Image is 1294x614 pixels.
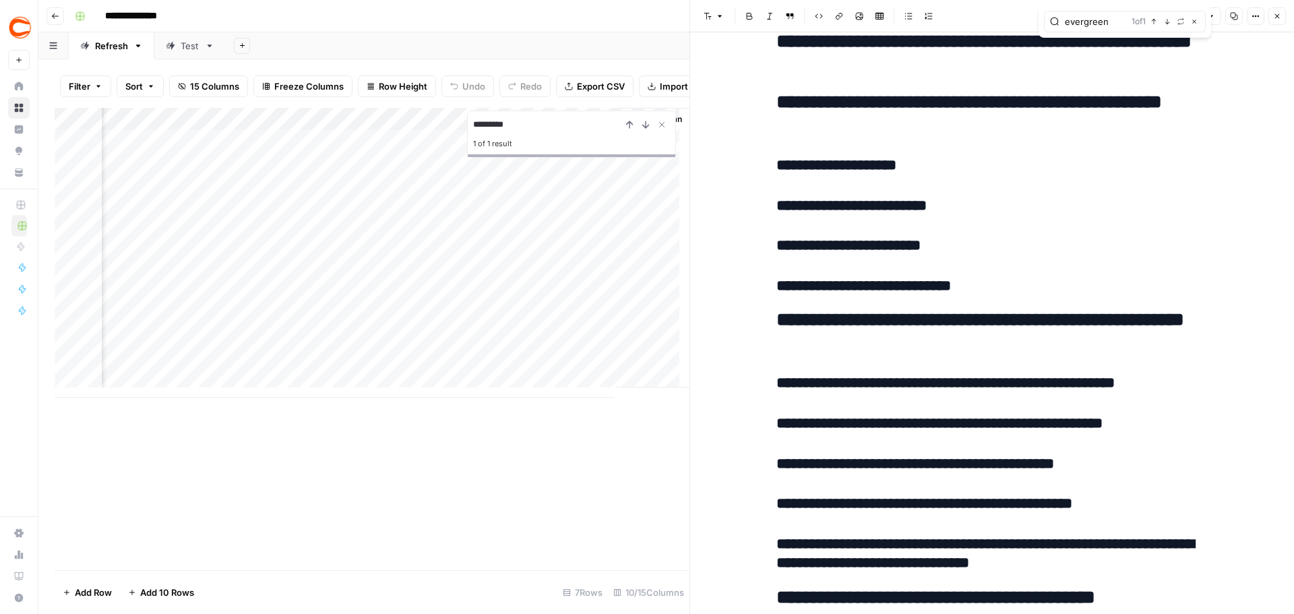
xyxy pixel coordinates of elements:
button: Row Height [358,75,436,97]
span: Add Row [75,586,112,599]
button: 15 Columns [169,75,248,97]
div: Test [181,39,199,53]
div: Refresh [95,39,128,53]
a: Insights [8,119,30,140]
button: Filter [60,75,111,97]
button: Close Search [654,117,670,133]
button: Add 10 Rows [120,582,202,603]
button: Workspace: Covers [8,11,30,44]
button: Export CSV [556,75,634,97]
span: 15 Columns [190,80,239,93]
button: Previous Result [621,117,638,133]
span: Undo [462,80,485,93]
button: Undo [441,75,494,97]
span: Freeze Columns [274,80,344,93]
a: Usage [8,544,30,565]
a: Settings [8,522,30,544]
span: Export CSV [577,80,625,93]
button: Redo [499,75,551,97]
div: 10/15 Columns [608,582,689,603]
a: Test [154,32,226,59]
input: Search [1065,15,1126,28]
span: 1 of 1 [1132,16,1146,28]
a: Browse [8,97,30,119]
button: Freeze Columns [253,75,352,97]
span: Filter [69,80,90,93]
div: 1 of 1 result [473,135,670,152]
span: Add 10 Rows [140,586,194,599]
a: Home [8,75,30,97]
span: Redo [520,80,542,93]
div: 7 Rows [557,582,608,603]
button: Import CSV [639,75,717,97]
a: Your Data [8,162,30,183]
img: Covers Logo [8,16,32,40]
span: Row Height [379,80,427,93]
button: Sort [117,75,164,97]
a: Refresh [69,32,154,59]
span: Sort [125,80,143,93]
button: Help + Support [8,587,30,609]
a: Learning Hub [8,565,30,587]
button: Next Result [638,117,654,133]
button: Add Row [55,582,120,603]
a: Opportunities [8,140,30,162]
span: Import CSV [660,80,708,93]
